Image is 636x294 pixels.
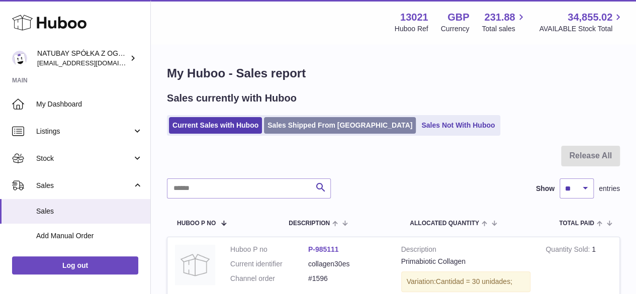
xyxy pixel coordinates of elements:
[401,257,531,266] div: Primabiotic Collagen
[230,259,308,269] dt: Current identifier
[167,65,620,81] h1: My Huboo - Sales report
[12,256,138,274] a: Log out
[599,184,620,193] span: entries
[482,24,526,34] span: Total sales
[36,181,132,190] span: Sales
[230,245,308,254] dt: Huboo P no
[264,117,416,134] a: Sales Shipped From [GEOGRAPHIC_DATA]
[482,11,526,34] a: 231.88 Total sales
[289,220,330,227] span: Description
[484,11,515,24] span: 231.88
[36,100,143,109] span: My Dashboard
[175,245,215,285] img: no-photo.jpg
[36,127,132,136] span: Listings
[36,154,132,163] span: Stock
[37,59,148,67] span: [EMAIL_ADDRESS][DOMAIN_NAME]
[36,207,143,216] span: Sales
[12,51,27,66] img: internalAdmin-13021@internal.huboo.com
[37,49,128,68] div: NATUBAY SPÓŁKA Z OGRANICZONĄ ODPOWIEDZIALNOŚCIĄ
[167,91,297,105] h2: Sales currently with Huboo
[169,117,262,134] a: Current Sales with Huboo
[568,11,612,24] span: 34,855.02
[447,11,469,24] strong: GBP
[36,231,143,241] span: Add Manual Order
[410,220,479,227] span: ALLOCATED Quantity
[395,24,428,34] div: Huboo Ref
[546,245,592,256] strong: Quantity Sold
[401,245,531,257] strong: Description
[441,24,470,34] div: Currency
[177,220,216,227] span: Huboo P no
[308,259,386,269] dd: collagen30es
[400,11,428,24] strong: 13021
[536,184,555,193] label: Show
[401,271,531,292] div: Variation:
[308,274,386,283] dd: #1596
[418,117,498,134] a: Sales Not With Huboo
[559,220,594,227] span: Total paid
[539,11,624,34] a: 34,855.02 AVAILABLE Stock Total
[308,245,339,253] a: P-985111
[436,277,512,285] span: Cantidad = 30 unidades;
[230,274,308,283] dt: Channel order
[539,24,624,34] span: AVAILABLE Stock Total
